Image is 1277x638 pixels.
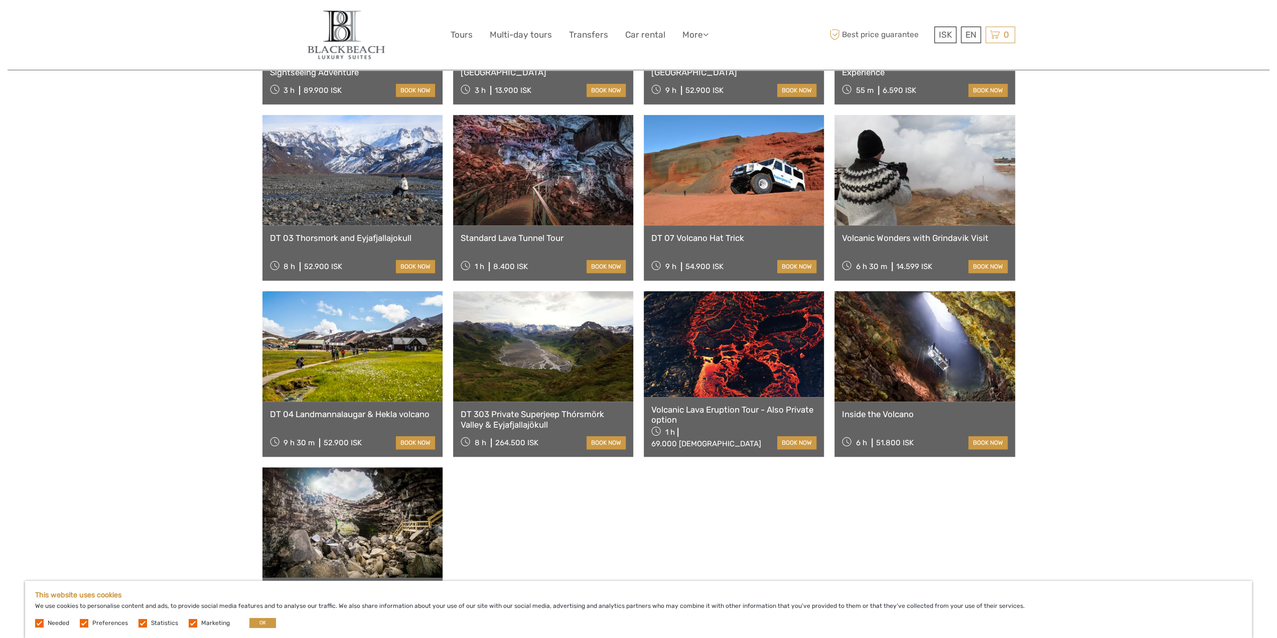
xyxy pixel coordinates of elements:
a: book now [587,260,626,273]
label: Needed [48,619,69,627]
div: 8.400 ISK [493,262,528,271]
a: book now [968,260,1008,273]
span: 9 h [665,86,676,95]
span: Best price guarantee [827,27,932,43]
div: 6.590 ISK [883,86,916,95]
a: Inside the Volcano [842,409,1007,419]
span: 6 h 30 m [856,262,887,271]
button: Open LiveChat chat widget [115,16,127,28]
a: Car rental [625,28,665,42]
a: DT 07 Volcano Hat Trick [651,233,816,243]
div: 69.000 [DEMOGRAPHIC_DATA] [651,439,761,448]
p: We're away right now. Please check back later! [14,18,113,26]
a: book now [777,436,816,449]
a: book now [968,84,1008,97]
span: 55 m [856,86,874,95]
a: DT 303 Private Superjeep Thórsmörk Valley & Eyjafjallajökull [461,409,626,430]
span: ISK [939,30,952,40]
h5: This website uses cookies [35,591,1242,599]
div: 89.900 ISK [304,86,342,95]
span: 8 h [283,262,295,271]
span: 6 h [856,438,867,447]
a: Volcanic Lava Eruption Tour - Also Private option [651,405,816,425]
a: book now [587,436,626,449]
a: Volcanic Wonders with Grindavik Visit [842,233,1007,243]
a: book now [396,84,435,97]
a: Tours [451,28,473,42]
img: 821-d0172702-669c-46bc-8e7c-1716aae4eeb1_logo_big.jpg [302,8,389,62]
label: Marketing [201,619,230,627]
label: Preferences [92,619,128,627]
a: book now [968,436,1008,449]
a: Multi-day tours [490,28,552,42]
div: 264.500 ISK [495,438,538,447]
span: 3 h [283,86,295,95]
div: 52.900 ISK [685,86,724,95]
a: DT 04 Landmannalaugar & Hekla volcano [270,409,435,419]
a: Standard Lava Tunnel Tour [461,233,626,243]
a: book now [777,84,816,97]
span: 9 h [665,262,676,271]
span: 1 h [665,428,675,437]
a: Transfers [569,28,608,42]
a: book now [777,260,816,273]
a: DT 03 Thorsmork and Eyjafjallajokull [270,233,435,243]
div: EN [961,27,981,43]
span: 8 h [475,438,486,447]
a: book now [396,436,435,449]
div: 14.599 ISK [896,262,932,271]
a: More [682,28,708,42]
div: 52.900 ISK [324,438,362,447]
label: Statistics [151,619,178,627]
span: 0 [1002,30,1011,40]
button: OK [249,618,276,628]
span: 9 h 30 m [283,438,315,447]
a: book now [587,84,626,97]
div: 54.900 ISK [685,262,724,271]
div: 52.900 ISK [304,262,342,271]
span: 1 h [475,262,484,271]
div: 51.800 ISK [876,438,914,447]
a: book now [396,260,435,273]
span: 3 h [475,86,486,95]
div: We use cookies to personalise content and ads, to provide social media features and to analyse ou... [25,581,1252,638]
div: 13.900 ISK [495,86,531,95]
